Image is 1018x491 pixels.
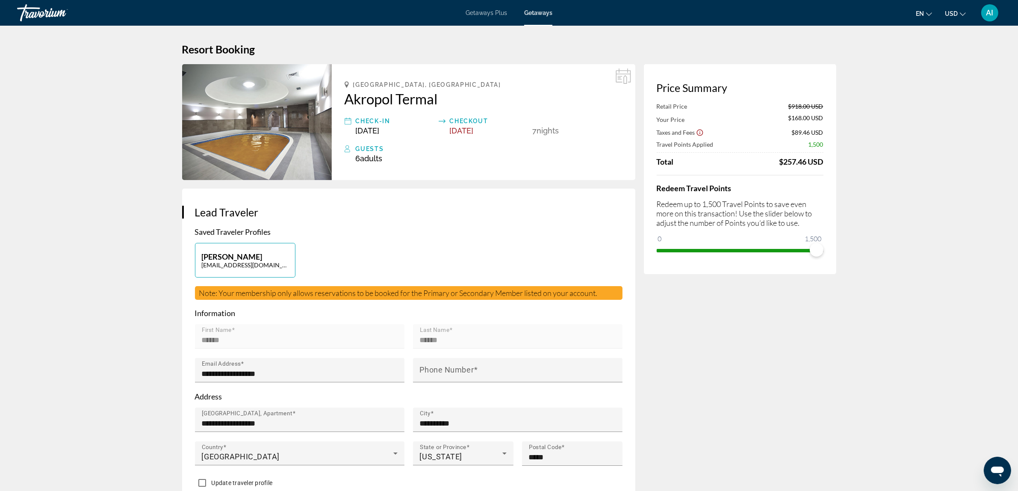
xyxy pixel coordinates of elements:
mat-label: State or Province [420,444,466,451]
mat-label: Country [202,444,223,451]
span: Adults [360,154,383,163]
div: Check-In [356,116,434,126]
span: [DATE] [356,126,380,135]
a: Getaways Plus [466,9,507,16]
p: Address [195,392,623,401]
button: Change currency [945,7,966,20]
div: Guests [356,144,623,154]
span: [US_STATE] [420,452,463,461]
span: $168.00 USD [788,114,823,124]
button: Show Taxes and Fees breakdown [657,128,704,136]
h1: Resort Booking [182,43,836,56]
p: Saved Traveler Profiles [195,227,623,237]
span: Retail Price [657,103,688,110]
p: [PERSON_NAME] [202,252,289,261]
span: AI [986,9,994,17]
button: Change language [916,7,932,20]
p: [EMAIL_ADDRESS][DOMAIN_NAME] [202,261,289,269]
mat-label: Last Name [420,327,450,334]
span: ngx-slider [810,243,823,257]
span: Your Price [657,116,685,123]
img: Akropol Termal [182,64,332,180]
span: $918.00 USD [788,103,823,110]
p: Redeem up to 1,500 Travel Points to save even more on this transaction! Use the slider below to a... [657,199,823,228]
span: 7 [533,126,537,135]
mat-label: Email Address [202,361,241,367]
span: [DATE] [450,126,474,135]
span: Update traveler profile [212,479,273,486]
span: 0 [657,234,663,244]
span: [GEOGRAPHIC_DATA] [202,452,280,461]
span: $89.46 USD [792,129,823,136]
span: Taxes and Fees [657,129,695,136]
h4: Redeem Travel Points [657,183,823,193]
button: [PERSON_NAME][EMAIL_ADDRESS][DOMAIN_NAME] [195,243,295,278]
button: Show Taxes and Fees disclaimer [696,128,704,136]
h3: Lead Traveler [195,206,623,219]
div: $257.46 USD [779,157,823,166]
span: [GEOGRAPHIC_DATA], [GEOGRAPHIC_DATA] [353,81,501,88]
iframe: Button to launch messaging window [984,457,1011,484]
a: Akropol Termal [345,90,623,107]
span: 1,500 [808,141,823,148]
a: Getaways [524,9,552,16]
span: Travel Points Applied [657,141,714,148]
span: en [916,10,924,17]
mat-label: [GEOGRAPHIC_DATA], Apartment [202,410,292,417]
span: 1,500 [804,234,823,244]
ngx-slider: ngx-slider [657,249,823,251]
span: Total [657,157,674,166]
button: User Menu [979,4,1001,22]
span: Nights [537,126,559,135]
p: Information [195,308,623,318]
mat-label: Phone Number [420,366,474,375]
mat-label: Postal Code [529,444,562,451]
span: USD [945,10,958,17]
a: Travorium [17,2,103,24]
div: Checkout [450,116,528,126]
mat-label: City [420,410,431,417]
span: Note: Your membership only allows reservations to be booked for the Primary or Secondary Member l... [199,288,598,298]
mat-label: First Name [202,327,232,334]
h3: Price Summary [657,81,823,94]
span: 6 [356,154,383,163]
